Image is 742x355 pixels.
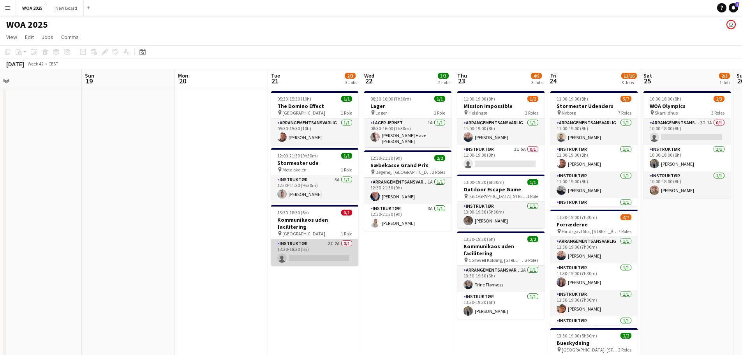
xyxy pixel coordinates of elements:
[618,347,631,353] span: 2 Roles
[550,102,638,110] h3: Stormester Udendørs
[364,162,451,169] h3: Sæbekasse Grand Prix
[457,175,545,228] app-job-card: 13:00-19:30 (6h30m)1/1Outdoor Escape Game [GEOGRAPHIC_DATA][STREET_ADDRESS][GEOGRAPHIC_DATA]1 Rol...
[531,73,542,79] span: 4/5
[620,96,631,102] span: 5/7
[729,3,738,12] a: 4
[531,79,543,85] div: 3 Jobs
[550,72,557,79] span: Fri
[457,91,545,171] app-job-card: 11:00-19:00 (8h)1/2Mission Impossible Helsingør2 RolesArrangementsansvarlig1/111:00-19:00 (8h)[PE...
[85,72,94,79] span: Sun
[550,263,638,290] app-card-role: Instruktør1/111:30-19:00 (7h30m)[PERSON_NAME]
[457,202,545,228] app-card-role: Instruktør1/113:00-19:30 (6h30m)[PERSON_NAME]
[527,179,538,185] span: 1/1
[550,198,638,224] app-card-role: Instruktør1/111:00-19:00 (8h)
[341,110,352,116] span: 1 Role
[527,236,538,242] span: 2/2
[270,76,280,85] span: 21
[711,110,724,116] span: 3 Roles
[6,60,24,68] div: [DATE]
[550,290,638,316] app-card-role: Instruktør1/111:30-19:00 (7h30m)[PERSON_NAME]
[562,347,618,353] span: [GEOGRAPHIC_DATA], [STREET_ADDRESS]
[550,171,638,198] app-card-role: Instruktør1/111:00-19:00 (8h)[PERSON_NAME]
[364,118,451,147] app-card-role: Lager Jernet1A1/108:30-16:00 (7h30m)[PERSON_NAME] Have [PERSON_NAME]
[457,72,467,79] span: Thu
[457,231,545,319] div: 13:30-19:30 (6h)2/2Kommunikaos uden facilitering Comwell Kolding, [STREET_ADDRESS]2 RolesArrangem...
[271,91,358,145] div: 05:30-15:30 (10h)1/1The Domino Effect [GEOGRAPHIC_DATA]1 RoleArrangementsansvarlig1/105:30-15:30 ...
[271,159,358,166] h3: Stormester ude
[650,96,681,102] span: 10:00-18:00 (8h)
[562,110,576,116] span: Nyborg
[457,243,545,257] h3: Kommunikaos uden facilitering
[277,96,311,102] span: 05:30-15:30 (10h)
[282,110,325,116] span: [GEOGRAPHIC_DATA]
[271,175,358,202] app-card-role: Instruktør3A1/112:00-21:30 (9h30m)[PERSON_NAME]
[562,228,618,234] span: Hindsgavl Slot, [STREET_ADDRESS]
[282,231,325,237] span: [GEOGRAPHIC_DATA]
[345,73,356,79] span: 2/3
[719,79,730,85] div: 1 Job
[622,79,636,85] div: 3 Jobs
[271,216,358,230] h3: Kommunikaos uden facilitering
[271,118,358,145] app-card-role: Arrangementsansvarlig1/105:30-15:30 (10h)[PERSON_NAME]
[464,96,495,102] span: 11:00-19:00 (8h)
[550,339,638,346] h3: Bueskydning
[341,231,352,237] span: 1 Role
[620,214,631,220] span: 4/7
[557,333,597,339] span: 13:30-19:00 (5h30m)
[39,32,56,42] a: Jobs
[726,20,736,29] app-user-avatar: René Sandager
[549,76,557,85] span: 24
[375,169,432,175] span: Bøgehøj, [GEOGRAPHIC_DATA]
[457,102,545,110] h3: Mission Impossible
[48,61,58,67] div: CEST
[363,76,374,85] span: 22
[438,79,450,85] div: 2 Jobs
[456,76,467,85] span: 23
[643,118,731,145] app-card-role: Arrangementsansvarlig3I1A0/110:00-18:00 (8h)
[341,96,352,102] span: 1/1
[25,34,34,41] span: Edit
[271,148,358,202] app-job-card: 12:00-21:30 (9h30m)1/1Stormester ude Metalskolen1 RoleInstruktør3A1/112:00-21:30 (9h30m)[PERSON_N...
[341,153,352,159] span: 1/1
[345,79,357,85] div: 3 Jobs
[178,72,188,79] span: Mon
[550,118,638,145] app-card-role: Arrangementsansvarlig1/111:00-19:00 (8h)[PERSON_NAME]
[620,333,631,339] span: 2/2
[3,32,20,42] a: View
[469,257,525,263] span: Comwell Kolding, [STREET_ADDRESS]
[525,110,538,116] span: 2 Roles
[277,153,318,159] span: 12:00-21:30 (9h30m)
[370,155,402,161] span: 12:30-21:30 (9h)
[271,239,358,266] app-card-role: Instruktør2I2A0/113:30-18:30 (5h)
[364,178,451,204] app-card-role: Arrangementsansvarlig1A1/112:30-21:30 (9h)[PERSON_NAME]
[550,210,638,325] app-job-card: 11:30-19:00 (7h30m)4/7Forræderne Hindsgavl Slot, [STREET_ADDRESS]7 RolesArrangementsansvarlig1/11...
[341,167,352,173] span: 1 Role
[364,204,451,231] app-card-role: Instruktør3A1/112:30-21:30 (9h)[PERSON_NAME]
[550,316,638,343] app-card-role: Instruktør1/111:30-19:00 (7h30m)
[177,76,188,85] span: 20
[457,292,545,319] app-card-role: Instruktør1/113:30-19:30 (6h)[PERSON_NAME]
[22,32,37,42] a: Edit
[364,72,374,79] span: Wed
[370,96,411,102] span: 08:30-16:00 (7h30m)
[527,96,538,102] span: 1/2
[550,91,638,207] app-job-card: 11:00-19:00 (8h)5/7Stormester Udendørs Nyborg7 RolesArrangementsansvarlig1/111:00-19:00 (8h)[PERS...
[364,150,451,231] app-job-card: 12:30-21:30 (9h)2/2Sæbekasse Grand Prix Bøgehøj, [GEOGRAPHIC_DATA]2 RolesArrangementsansvarlig1A1...
[643,91,731,198] app-job-card: 10:00-18:00 (8h)2/3WOA Olympics Skarrildhus3 RolesArrangementsansvarlig3I1A0/110:00-18:00 (8h) In...
[375,110,387,116] span: Lager
[457,118,545,145] app-card-role: Arrangementsansvarlig1/111:00-19:00 (8h)[PERSON_NAME]
[557,214,597,220] span: 11:30-19:00 (7h30m)
[464,236,495,242] span: 13:30-19:30 (6h)
[735,2,739,7] span: 4
[364,91,451,147] app-job-card: 08:30-16:00 (7h30m)1/1Lager Lager1 RoleLager Jernet1A1/108:30-16:00 (7h30m)[PERSON_NAME] Have [PE...
[643,72,652,79] span: Sat
[457,145,545,171] app-card-role: Instruktør1I5A0/111:00-19:00 (8h)
[434,96,445,102] span: 1/1
[438,73,449,79] span: 3/3
[271,102,358,110] h3: The Domino Effect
